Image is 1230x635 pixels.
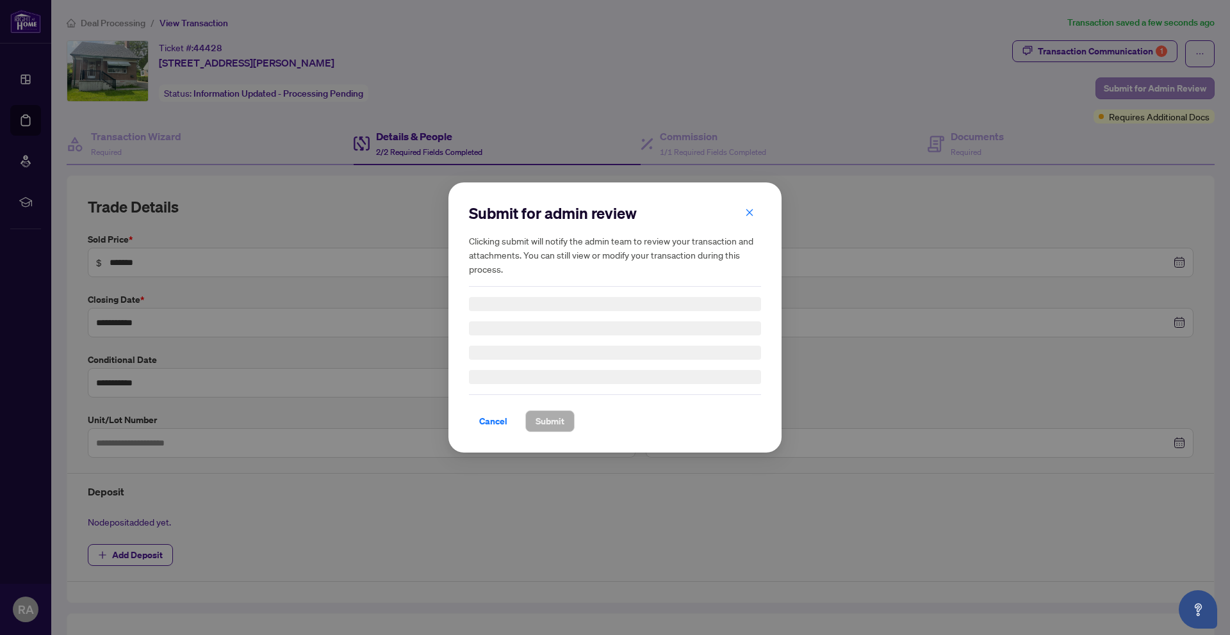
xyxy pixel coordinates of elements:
button: Submit [525,410,575,432]
button: Cancel [469,410,518,432]
h5: Clicking submit will notify the admin team to review your transaction and attachments. You can st... [469,234,761,276]
span: Cancel [479,411,507,431]
span: close [745,208,754,217]
button: Open asap [1179,590,1217,629]
h2: Submit for admin review [469,203,761,223]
